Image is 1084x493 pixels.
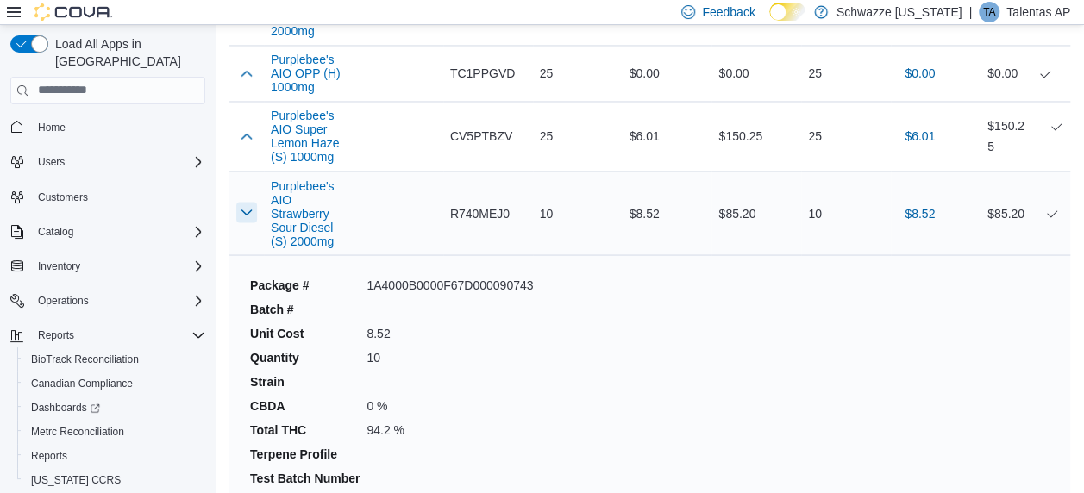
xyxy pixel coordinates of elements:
dd: 10 [367,348,533,365]
span: Load All Apps in [GEOGRAPHIC_DATA] [48,35,205,70]
span: Customers [31,186,205,208]
div: $6.01 [623,119,712,153]
span: Catalog [31,222,205,242]
a: Metrc Reconciliation [24,421,131,442]
a: Home [31,117,72,138]
div: $150.25 [711,119,801,153]
dt: CBDA [250,396,360,414]
span: BioTrack Reconciliation [24,349,205,370]
span: Inventory [31,256,205,277]
button: Inventory [3,254,212,278]
span: Users [31,152,205,172]
dt: Total THC [250,421,360,438]
div: $150.25 [987,115,1063,157]
div: 25 [801,119,891,153]
span: $0.00 [905,65,935,82]
span: $6.01 [905,128,935,145]
span: Canadian Compliance [24,373,205,394]
span: Washington CCRS [24,470,205,490]
button: Operations [3,289,212,313]
a: BioTrack Reconciliation [24,349,146,370]
img: Cova [34,3,112,21]
span: CV5PTBZV [450,126,512,147]
span: $8.52 [905,204,935,222]
dt: Test Batch Number [250,469,360,486]
dt: Terpene Profile [250,445,360,462]
div: Talentas AP [979,2,999,22]
span: Reports [38,328,74,342]
span: R740MEJ0 [450,203,510,223]
span: Home [38,121,66,134]
button: Catalog [3,220,212,244]
dt: Package # [250,276,360,293]
div: 10 [801,196,891,230]
button: Metrc Reconciliation [17,420,212,444]
dd: 1A4000B0000F67D000090743 [367,276,533,293]
span: BioTrack Reconciliation [31,353,139,366]
dd: 0 % [367,396,533,414]
span: Home [31,116,205,138]
span: Feedback [702,3,755,21]
div: 10 [533,196,623,230]
span: Inventory [38,259,80,273]
button: Users [31,152,72,172]
span: Metrc Reconciliation [24,421,205,442]
dd: 94.2 % [367,421,533,438]
button: Catalog [31,222,80,242]
span: Dashboards [24,397,205,418]
div: $85.20 [987,203,1063,223]
dd: 8.52 [367,324,533,341]
button: Home [3,115,212,140]
div: $0.00 [987,63,1063,84]
span: Reports [24,446,205,466]
a: Dashboards [24,397,107,418]
span: TC1PPGVD [450,63,515,84]
span: Canadian Compliance [31,377,133,390]
div: $85.20 [711,196,801,230]
span: TA [983,2,995,22]
button: Canadian Compliance [17,371,212,396]
span: Metrc Reconciliation [31,425,124,439]
p: Talentas AP [1006,2,1070,22]
span: [US_STATE] CCRS [31,473,121,487]
input: Dark Mode [769,3,805,21]
button: BioTrack Reconciliation [17,347,212,371]
span: Customers [38,190,88,204]
dt: Unit Cost [250,324,360,341]
span: Catalog [38,225,73,239]
button: Users [3,150,212,174]
div: 25 [533,119,623,153]
p: | [968,2,972,22]
a: Reports [24,446,74,466]
button: Purplebee's AIO OPP (H) 1000mg [271,53,347,94]
button: [US_STATE] CCRS [17,468,212,492]
button: Purplebee's AIO Strawberry Sour Diesel (S) 2000mg [271,178,347,247]
button: $8.52 [898,196,942,230]
button: Customers [3,184,212,209]
div: $0.00 [711,56,801,90]
button: Reports [31,325,81,346]
div: 25 [533,56,623,90]
span: Operations [31,290,205,311]
span: Users [38,155,65,169]
button: Reports [3,323,212,347]
button: $0.00 [898,56,942,90]
span: Reports [31,325,205,346]
span: Operations [38,294,89,308]
button: Operations [31,290,96,311]
span: Dashboards [31,401,100,415]
p: Schwazze [US_STATE] [836,2,962,22]
dt: Quantity [250,348,360,365]
span: Reports [31,449,67,463]
button: Purplebee's AIO Super Lemon Haze (S) 1000mg [271,109,347,164]
div: 25 [801,56,891,90]
button: $6.01 [898,119,942,153]
a: Canadian Compliance [24,373,140,394]
button: Inventory [31,256,87,277]
a: Dashboards [17,396,212,420]
a: [US_STATE] CCRS [24,470,128,490]
div: $8.52 [623,196,712,230]
div: $0.00 [623,56,712,90]
button: Reports [17,444,212,468]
